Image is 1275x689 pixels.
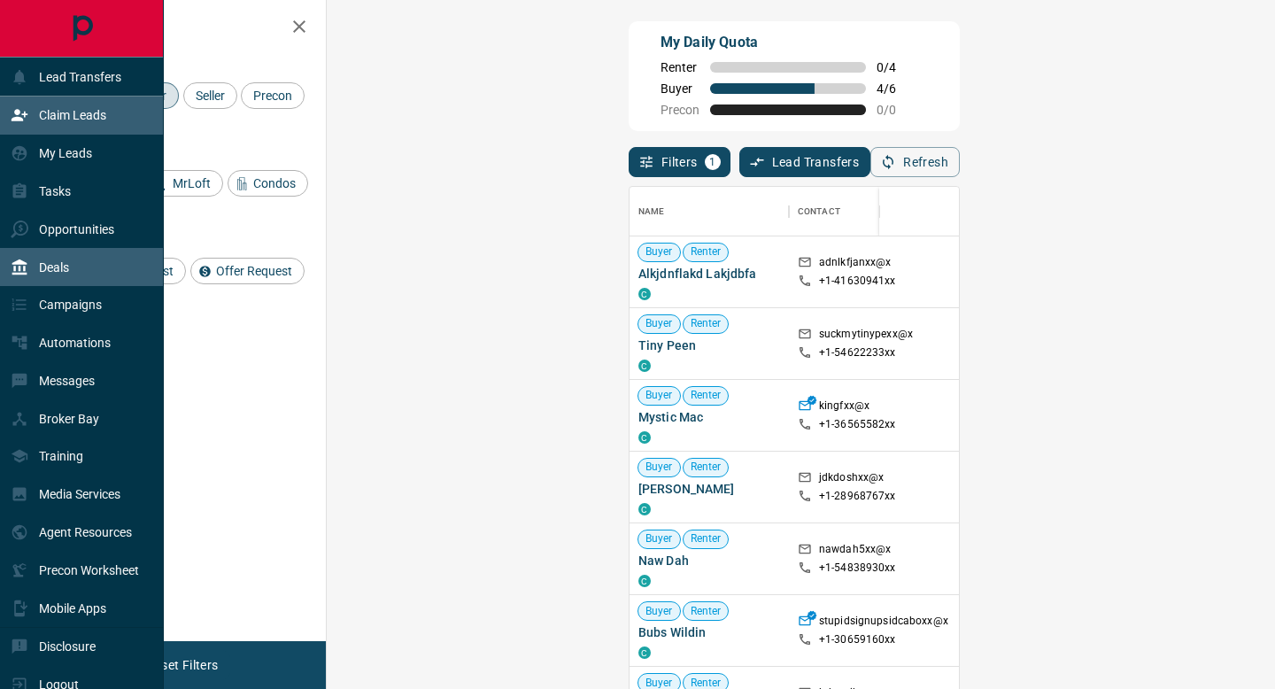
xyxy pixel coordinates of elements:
div: condos.ca [638,646,651,659]
span: MrLoft [166,176,217,190]
span: Alkjdnflakd Lakjdbfa [638,265,780,283]
span: Bubs Wildin [638,623,780,641]
span: [PERSON_NAME] [638,480,780,498]
div: MrLoft [147,170,223,197]
div: Precon [241,82,305,109]
div: Name [638,187,665,236]
div: condos.ca [638,503,651,515]
p: My Daily Quota [661,32,916,53]
p: adnlkfjanxx@x [819,255,892,274]
p: kingfxx@x [819,399,869,417]
div: Seller [183,82,237,109]
div: condos.ca [638,288,651,300]
span: Buyer [638,388,680,403]
div: Offer Request [190,258,305,284]
p: +1- 54622233xx [819,345,896,360]
span: Precon [247,89,298,103]
div: Condos [228,170,308,197]
span: Mystic Mac [638,408,780,426]
p: +1- 54838930xx [819,561,896,576]
div: condos.ca [638,575,651,587]
p: stupidsignupsidcaboxx@x [819,614,948,632]
span: Buyer [638,604,680,619]
span: Buyer [638,244,680,259]
p: nawdah5xx@x [819,542,891,561]
span: Renter [684,460,729,475]
span: Condos [247,176,302,190]
span: Offer Request [210,264,298,278]
p: +1- 41630941xx [819,274,896,289]
span: Buyer [638,460,680,475]
p: jdkdoshxx@x [819,470,884,489]
span: Tiny Peen [638,337,780,354]
p: suckmytinypexx@x [819,327,913,345]
span: Renter [661,60,699,74]
div: condos.ca [638,360,651,372]
span: Renter [684,388,729,403]
span: Seller [189,89,231,103]
span: Buyer [661,81,699,96]
div: Contact [789,187,931,236]
span: Precon [661,103,699,117]
span: Renter [684,604,729,619]
button: Lead Transfers [739,147,871,177]
button: Filters1 [629,147,730,177]
span: 0 / 4 [877,60,916,74]
div: Name [630,187,789,236]
p: +1- 30659160xx [819,632,896,647]
span: 0 / 0 [877,103,916,117]
span: Buyer [638,316,680,331]
div: Contact [798,187,840,236]
span: Naw Dah [638,552,780,569]
span: Renter [684,316,729,331]
button: Reset Filters [135,650,229,680]
p: +1- 36565582xx [819,417,896,432]
span: Renter [684,244,729,259]
p: +1- 28968767xx [819,489,896,504]
div: condos.ca [638,431,651,444]
span: Buyer [638,531,680,546]
span: 4 / 6 [877,81,916,96]
span: Renter [684,531,729,546]
h2: Filters [57,18,308,39]
button: Refresh [870,147,960,177]
span: 1 [707,156,719,168]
